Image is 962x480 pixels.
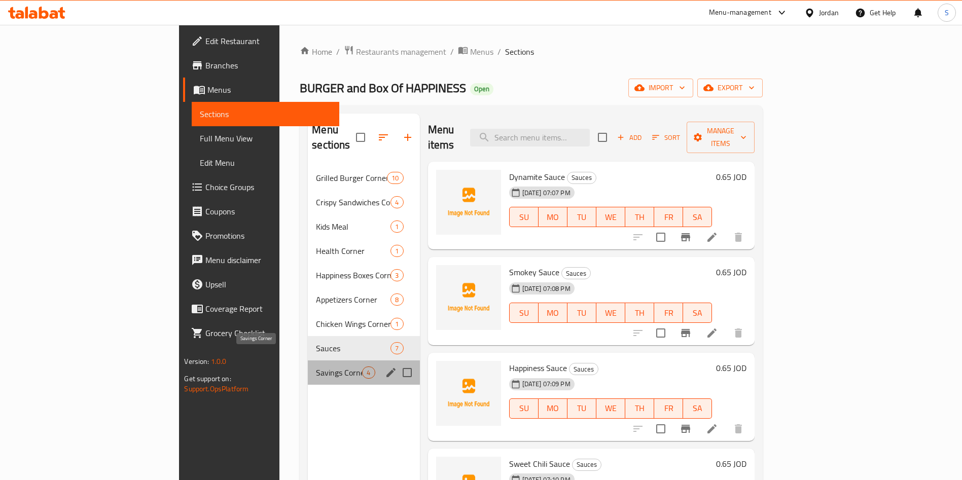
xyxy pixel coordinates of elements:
[316,366,362,379] span: Savings Corner
[636,82,685,94] span: import
[436,170,501,235] img: Dynamite Sauce
[650,418,671,439] span: Select to update
[390,269,403,281] div: items
[706,231,718,243] a: Edit menu item
[567,303,596,323] button: TU
[562,268,590,279] span: Sauces
[205,327,332,339] span: Grocery Checklist
[518,379,575,389] span: [DATE] 07:09 PM
[650,322,671,344] span: Select to update
[184,382,248,395] a: Support.OpsPlatform
[573,459,601,470] span: Sauces
[316,172,387,184] span: Grilled Burger Corner
[300,77,466,99] span: BURGER and Box Of HAPPINESS
[567,172,596,184] div: Sauces
[363,368,374,378] span: 4
[596,207,625,227] button: WE
[450,46,454,58] li: /
[687,210,708,225] span: SA
[518,188,575,198] span: [DATE] 07:07 PM
[183,321,340,345] a: Grocery Checklist
[390,245,403,257] div: items
[391,198,403,207] span: 4
[200,157,332,169] span: Edit Menu
[200,132,332,144] span: Full Menu View
[371,125,396,150] span: Sort sections
[308,360,419,385] div: Savings Corner4edit
[183,199,340,224] a: Coupons
[658,306,679,320] span: FR
[183,175,340,199] a: Choice Groups
[316,245,390,257] span: Health Corner
[308,263,419,287] div: Happiness Boxes Corner3
[600,306,621,320] span: WE
[945,7,949,18] span: S
[654,303,683,323] button: FR
[205,35,332,47] span: Edit Restaurant
[184,372,231,385] span: Get support on:
[600,210,621,225] span: WE
[509,303,539,323] button: SU
[387,173,403,183] span: 10
[391,271,403,280] span: 3
[356,46,446,58] span: Restaurants management
[200,108,332,120] span: Sections
[625,207,654,227] button: TH
[308,190,419,214] div: Crispy Sandwiches Corner4
[205,278,332,290] span: Upsell
[658,401,679,416] span: FR
[390,293,403,306] div: items
[673,225,698,249] button: Branch-specific-item
[629,401,650,416] span: TH
[344,45,446,58] a: Restaurants management
[650,130,683,145] button: Sort
[183,272,340,297] a: Upsell
[509,456,570,471] span: Sweet Chili Sauce
[436,361,501,426] img: Happiness Sauce
[390,318,403,330] div: items
[205,303,332,315] span: Coverage Report
[390,342,403,354] div: items
[183,224,340,248] a: Promotions
[629,306,650,320] span: TH
[509,169,565,184] span: Dynamite Sauce
[705,82,755,94] span: export
[716,457,746,471] h6: 0.65 JOD
[625,398,654,419] button: TH
[509,398,539,419] button: SU
[726,225,751,249] button: delete
[308,162,419,389] nav: Menu sections
[205,205,332,217] span: Coupons
[350,127,371,148] span: Select all sections
[300,45,763,58] nav: breadcrumb
[308,214,419,239] div: Kids Meal1
[470,83,493,95] div: Open
[509,207,539,227] button: SU
[514,306,535,320] span: SU
[192,151,340,175] a: Edit Menu
[316,269,390,281] div: Happiness Boxes Corner
[316,342,390,354] div: Sauces
[716,170,746,184] h6: 0.65 JOD
[308,287,419,312] div: Appetizers Corner8
[470,85,493,93] span: Open
[391,222,403,232] span: 1
[396,125,420,150] button: Add section
[572,306,592,320] span: TU
[316,293,390,306] div: Appetizers Corner
[308,312,419,336] div: Chicken Wings Corner1
[572,459,601,471] div: Sauces
[183,248,340,272] a: Menu disclaimer
[391,319,403,329] span: 1
[572,210,592,225] span: TU
[391,246,403,256] span: 1
[650,227,671,248] span: Select to update
[695,125,746,150] span: Manage items
[205,59,332,71] span: Branches
[543,306,563,320] span: MO
[543,210,563,225] span: MO
[543,401,563,416] span: MO
[316,196,390,208] span: Crispy Sandwiches Corner
[569,363,598,375] span: Sauces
